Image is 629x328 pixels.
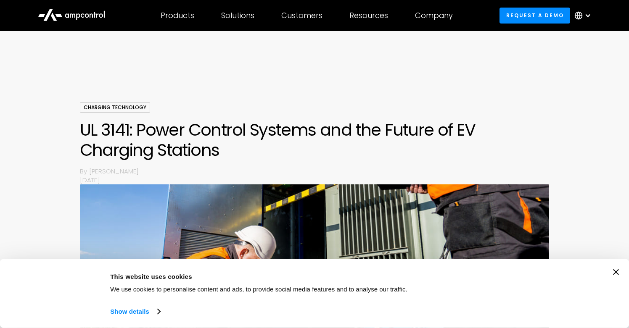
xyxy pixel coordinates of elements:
[110,286,407,293] span: We use cookies to personalise content and ads, to provide social media features and to analyse ou...
[161,11,194,20] div: Products
[349,11,388,20] div: Resources
[415,11,453,20] div: Company
[80,167,89,176] p: By
[221,11,254,20] div: Solutions
[499,8,570,23] a: Request a demo
[110,271,468,281] div: This website uses cookies
[89,167,549,176] p: [PERSON_NAME]
[281,11,322,20] div: Customers
[80,102,150,113] div: Charging Technology
[80,176,550,184] p: [DATE]
[110,305,160,318] a: Show details
[477,269,597,294] button: Okay
[613,269,619,275] button: Close banner
[80,120,550,160] h1: UL 3141: Power Control Systems and the Future of EV Charging Stations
